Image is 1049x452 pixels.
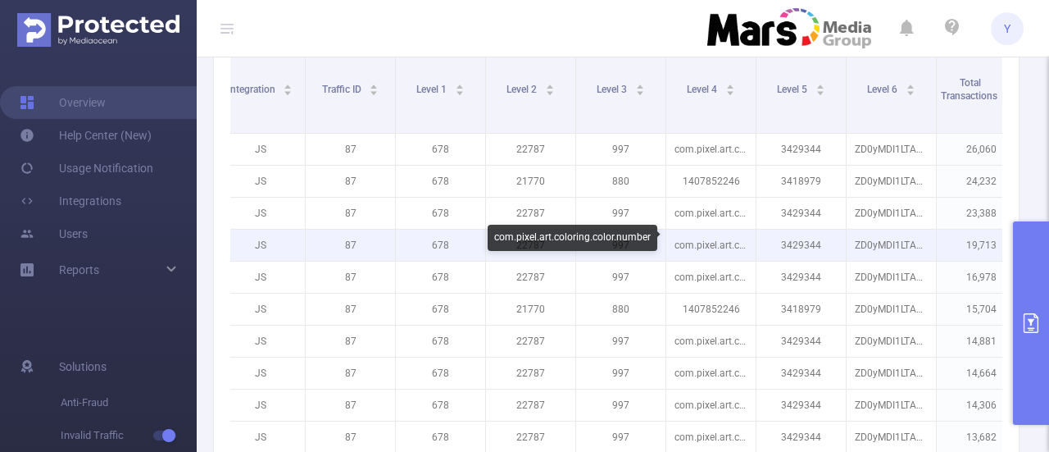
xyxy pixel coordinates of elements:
[815,89,824,94] i: icon: caret-down
[20,185,121,217] a: Integrations
[486,262,575,293] p: 22787
[216,230,305,261] p: JS
[216,134,305,165] p: JS
[756,262,846,293] p: 3429344
[867,84,900,95] span: Level 6
[306,134,395,165] p: 87
[847,326,936,357] p: ZD0yMDI1LTA4LTI5Iy0jaD0xOCMtI3I9MjI3ODcjLSNjPVVTIy0jdj1BcHAjLSNzPTI2Iy0jZG11PUhhcHB5K0NvbG9yJUMyJ...
[756,166,846,197] p: 3418979
[847,230,936,261] p: ZD0yMDI1LTA4LTI5Iy0jaD00Iy0jcj0yMjc4NyMtI2M9VVMjLSN2PUFwcCMtI3M9MjYjLSNkbXU9SGFwcHkrQ29sb3IlQzIlQ...
[635,89,644,94] i: icon: caret-down
[756,230,846,261] p: 3429344
[847,294,936,325] p: ZD0yMDI1LTA4LTI5Iy0jaD0xMiMtI3I9MjE3NzAjLSNjPVVTIy0jdj1BcHAjLSNzPTI2Iy0jZG11PUhhcHB5K0NvbG9yK2J5K...
[370,89,379,94] i: icon: caret-down
[306,390,395,421] p: 87
[486,390,575,421] p: 22787
[322,84,364,95] span: Traffic ID
[576,262,665,293] p: 997
[725,89,734,94] i: icon: caret-down
[455,89,464,94] i: icon: caret-down
[666,294,756,325] p: 1407852246
[216,166,305,197] p: JS
[545,82,555,92] div: Sort
[597,84,629,95] span: Level 3
[576,326,665,357] p: 997
[306,230,395,261] p: 87
[20,217,88,250] a: Users
[59,253,99,286] a: Reports
[370,82,379,87] i: icon: caret-up
[306,166,395,197] p: 87
[61,386,197,419] span: Anti-Fraud
[488,225,657,251] div: com.pixel.art.coloring.color.number
[576,134,665,165] p: 997
[486,166,575,197] p: 21770
[756,358,846,389] p: 3429344
[284,82,293,87] i: icon: caret-up
[666,166,756,197] p: 1407852246
[416,84,449,95] span: Level 1
[937,262,1026,293] p: 16,978
[576,166,665,197] p: 880
[396,390,485,421] p: 678
[937,358,1026,389] p: 14,664
[576,390,665,421] p: 997
[635,82,644,87] i: icon: caret-up
[847,198,936,229] p: ZD0yMDI1LTA4LTI5Iy0jaD0yMiMtI3I9MjI3ODcjLSNjPVVTIy0jdj1BcHAjLSNzPTI2Iy0jZG11PUhhcHB5K0NvbG9yJUMyJ...
[396,358,485,389] p: 678
[396,198,485,229] p: 678
[777,84,810,95] span: Level 5
[666,134,756,165] p: com.pixel.art.coloring.color.number
[20,152,153,185] a: Usage Notification
[756,198,846,229] p: 3429344
[666,390,756,421] p: com.pixel.art.coloring.color.number
[576,294,665,325] p: 880
[306,294,395,325] p: 87
[666,358,756,389] p: com.pixel.art.coloring.color.number
[937,326,1026,357] p: 14,881
[486,294,575,325] p: 21770
[216,262,305,293] p: JS
[1004,12,1010,45] span: Y
[228,84,278,95] span: Integration
[455,82,464,87] i: icon: caret-up
[20,119,152,152] a: Help Center (New)
[666,230,756,261] p: com.pixel.art.coloring.color.number
[284,89,293,94] i: icon: caret-down
[576,358,665,389] p: 997
[937,390,1026,421] p: 14,306
[396,294,485,325] p: 678
[59,350,107,383] span: Solutions
[687,84,720,95] span: Level 4
[937,166,1026,197] p: 24,232
[666,198,756,229] p: com.pixel.art.coloring.color.number
[396,166,485,197] p: 678
[847,134,936,165] p: ZD0yMDI1LTA4LTI5Iy0jaD0yMyMtI3I9MjI3ODcjLSNjPVVTIy0jdj1BcHAjLSNzPTI2Iy0jZG11PUhhcHB5K0NvbG9yJUMyJ...
[61,419,197,452] span: Invalid Traffic
[635,82,645,92] div: Sort
[847,166,936,197] p: ZD0yMDI1LTA4LTI5Iy0jaD0xMyMtI3I9MjE3NzAjLSNjPVVTIy0jdj1BcHAjLSNzPTI2Iy0jZG11PUhhcHB5K0NvbG9yK2J5K...
[396,262,485,293] p: 678
[506,84,539,95] span: Level 2
[545,82,554,87] i: icon: caret-up
[941,77,1000,102] span: Total Transactions
[216,294,305,325] p: JS
[396,326,485,357] p: 678
[306,326,395,357] p: 87
[847,358,936,389] p: ZD0yMDI1LTA4LTI5Iy0jaD0xOSMtI3I9MjI3ODcjLSNjPVVTIy0jdj1BcHAjLSNzPTI2Iy0jZG11PUhhcHB5K0NvbG9yJUMyJ...
[815,82,825,92] div: Sort
[666,326,756,357] p: com.pixel.art.coloring.color.number
[369,82,379,92] div: Sort
[756,134,846,165] p: 3429344
[725,82,734,87] i: icon: caret-up
[847,390,936,421] p: ZD0yMDI1LTA4LTI5Iy0jaD0yMCMtI3I9MjI3ODcjLSNjPVVTIy0jdj1BcHAjLSNzPTI2Iy0jZG11PUhhcHB5K0NvbG9yJUMyJ...
[906,82,915,87] i: icon: caret-up
[906,82,915,92] div: Sort
[306,198,395,229] p: 87
[756,326,846,357] p: 3429344
[756,294,846,325] p: 3418979
[756,390,846,421] p: 3429344
[216,390,305,421] p: JS
[486,230,575,261] p: 22787
[937,134,1026,165] p: 26,060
